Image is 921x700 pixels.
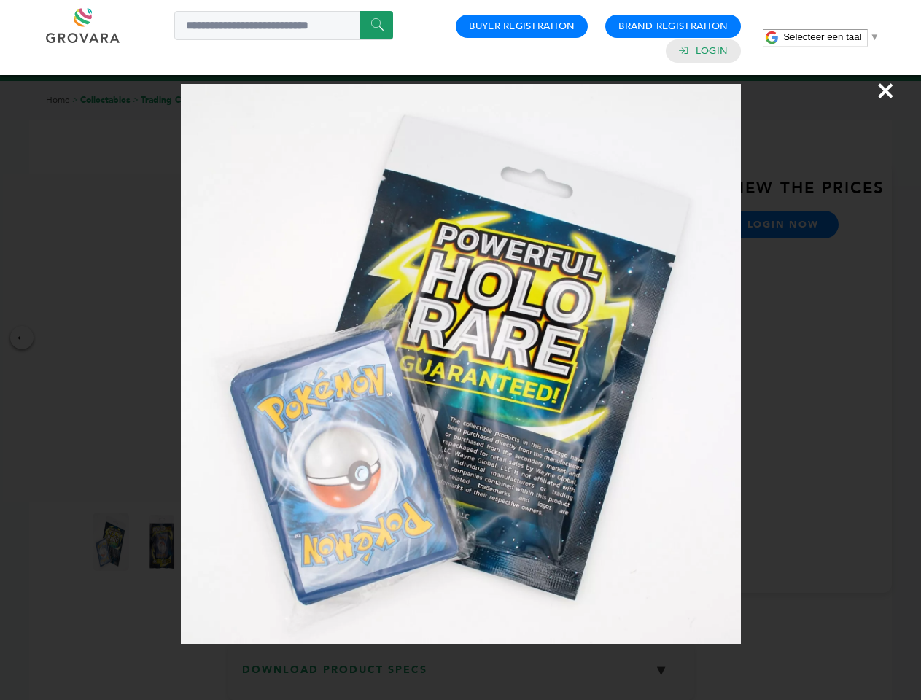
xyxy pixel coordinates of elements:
[469,20,575,33] a: Buyer Registration
[174,11,393,40] input: Search a product or brand...
[783,31,861,42] span: Selecteer een taal
[870,31,879,42] span: ▼
[876,70,895,111] span: ×
[181,84,741,644] img: Image Preview
[696,44,728,58] a: Login
[866,31,866,42] span: ​
[783,31,879,42] a: Selecteer een taal​
[618,20,728,33] a: Brand Registration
